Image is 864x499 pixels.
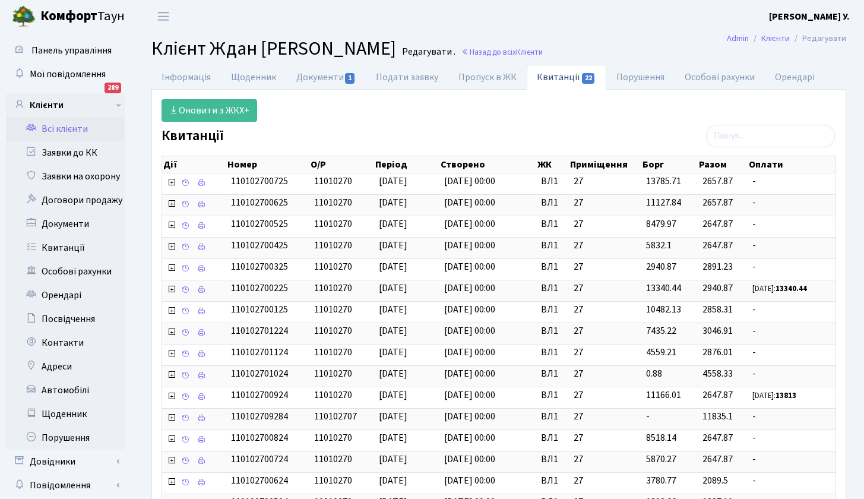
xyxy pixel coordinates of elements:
span: 110102707 [314,410,357,423]
span: 2940.87 [702,282,733,295]
span: 1 [345,73,355,84]
span: [DATE] 00:00 [444,260,495,273]
span: [DATE] [379,282,407,295]
span: 2647.87 [702,453,733,466]
span: 7435.22 [646,324,676,337]
span: ВЛ1 [541,175,564,188]
button: Переключити навігацію [148,7,178,26]
span: [DATE] [379,175,407,188]
span: 110102701224 [231,324,288,337]
b: [PERSON_NAME] У. [769,10,850,23]
th: Оплати [748,156,835,173]
a: Порушення [606,65,675,90]
th: Разом [698,156,748,173]
span: 110102700425 [231,239,288,252]
th: Номер [226,156,309,173]
span: 11010270 [314,367,352,380]
span: - [752,175,831,188]
span: 2647.87 [702,389,733,402]
span: 110102700624 [231,474,288,487]
span: [DATE] 00:00 [444,196,495,209]
span: [DATE] [379,474,407,487]
a: Документи [6,212,125,236]
span: [DATE] 00:00 [444,410,495,423]
span: 10482.13 [646,303,681,316]
a: Інформація [151,65,221,90]
b: 13340.44 [776,283,807,294]
span: - [752,303,831,317]
span: [DATE] 00:00 [444,239,495,252]
span: ВЛ1 [541,303,564,317]
span: 11010270 [314,217,352,230]
a: Клієнти [761,32,790,45]
a: Особові рахунки [675,65,765,90]
span: 2891.23 [702,260,733,273]
a: Орендарі [6,283,125,307]
span: 27 [574,239,637,252]
b: Комфорт [40,7,97,26]
span: 110102700725 [231,175,288,188]
a: Порушення [6,426,125,450]
span: 8479.97 [646,217,676,230]
span: ВЛ1 [541,239,564,252]
span: [DATE] [379,324,407,337]
span: 13785.71 [646,175,681,188]
th: Борг [641,156,698,173]
b: 13813 [776,390,796,401]
span: 27 [574,303,637,317]
span: [DATE] 00:00 [444,367,495,380]
a: Контакти [6,331,125,355]
span: [DATE] 00:00 [444,389,495,402]
span: - [752,324,831,338]
span: 11010270 [314,239,352,252]
a: Квитанції [6,236,125,260]
span: 110102709284 [231,410,288,423]
span: Клієнти [516,46,543,58]
span: 11010270 [314,196,352,209]
span: [DATE] [379,410,407,423]
span: 27 [574,431,637,445]
a: Посвідчення [6,307,125,331]
span: 11010270 [314,453,352,466]
small: [DATE]: [752,283,807,294]
a: Назад до всіхКлієнти [461,46,543,58]
span: 2657.87 [702,175,733,188]
span: [DATE] 00:00 [444,303,495,316]
a: Заявки на охорону [6,165,125,188]
span: 2657.87 [702,196,733,209]
span: [DATE] 00:00 [444,453,495,466]
a: Оновити з ЖКХ+ [162,99,257,122]
a: Орендарі [765,65,825,90]
span: 11835.1 [702,410,733,423]
span: 110102700625 [231,196,288,209]
small: Редагувати . [400,46,455,58]
span: - [752,217,831,231]
th: Період [374,156,439,173]
span: 27 [574,453,637,466]
img: logo.png [12,5,36,29]
input: Пошук... [706,125,835,147]
span: [DATE] [379,196,407,209]
span: - [752,239,831,252]
span: 4558.33 [702,367,733,380]
th: Створено [439,156,537,173]
span: 11010270 [314,431,352,444]
span: 2647.87 [702,239,733,252]
span: [DATE] [379,346,407,359]
th: Дії [162,156,226,173]
a: Щоденник [221,65,286,90]
span: 27 [574,367,637,381]
span: Панель управління [31,44,112,57]
span: 2089.5 [702,474,728,487]
a: Довідники [6,450,125,473]
span: 27 [574,260,637,274]
span: - [752,346,831,359]
span: 110102701024 [231,367,288,380]
span: 11010270 [314,175,352,188]
span: Клієнт Ждан [PERSON_NAME] [151,35,396,62]
span: 13340.44 [646,282,681,295]
span: ВЛ1 [541,389,564,402]
a: Особові рахунки [6,260,125,283]
span: Таун [40,7,125,27]
span: 5832.1 [646,239,672,252]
